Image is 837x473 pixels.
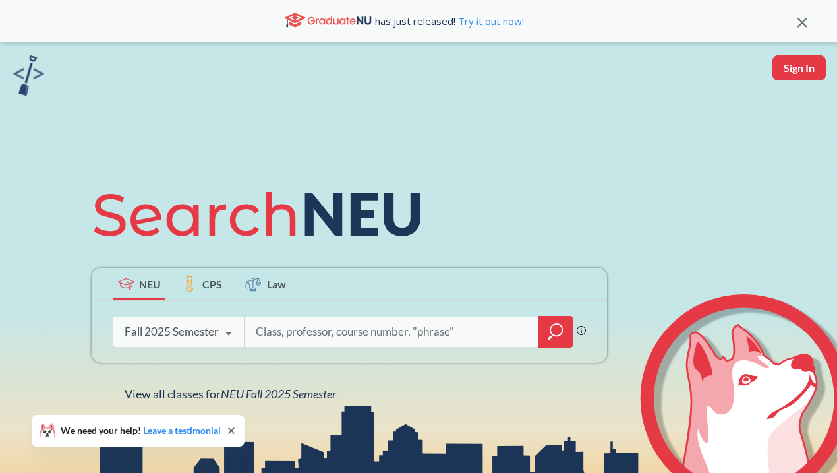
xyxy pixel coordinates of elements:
[143,425,221,436] a: Leave a testimonial
[772,55,826,80] button: Sign In
[61,426,221,435] span: We need your help!
[455,15,524,28] a: Try it out now!
[139,276,161,292] span: NEU
[13,55,44,96] img: sandbox logo
[13,55,44,100] a: sandbox logo
[125,325,219,339] div: Fall 2025 Semester
[125,387,336,401] span: View all classes for
[221,387,336,401] span: NEU Fall 2025 Semester
[375,14,524,28] span: has just released!
[548,323,563,341] svg: magnifying glass
[254,318,529,346] input: Class, professor, course number, "phrase"
[267,276,286,292] span: Law
[538,316,573,348] div: magnifying glass
[202,276,222,292] span: CPS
